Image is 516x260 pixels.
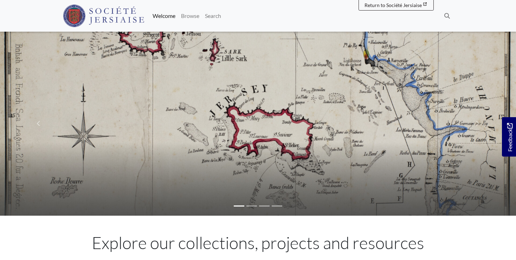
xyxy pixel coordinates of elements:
[365,2,422,8] span: Return to Société Jersiaise
[63,3,144,29] a: Société Jersiaise logo
[63,233,453,253] h1: Explore our collections, projects and resources
[150,9,178,23] a: Welcome
[63,5,144,27] img: Société Jersiaise
[178,9,202,23] a: Browse
[439,32,516,216] a: Move to next slideshow image
[202,9,224,23] a: Search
